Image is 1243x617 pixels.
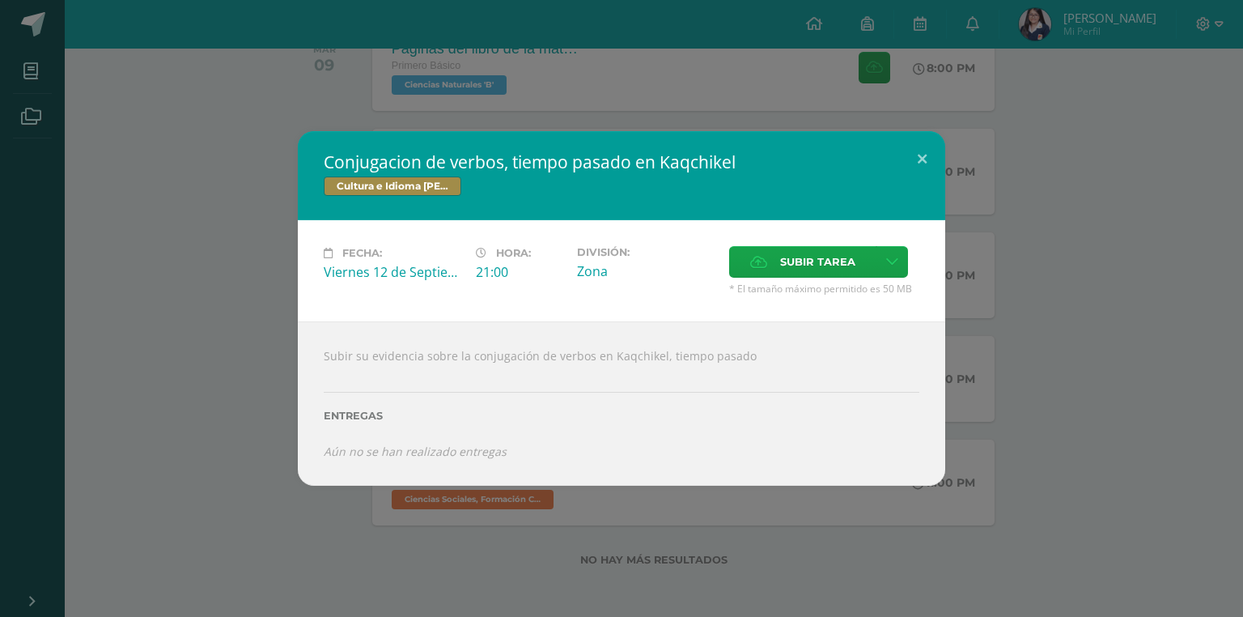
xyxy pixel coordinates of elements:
span: Subir tarea [780,247,855,277]
div: Viernes 12 de Septiembre [324,263,463,281]
span: Hora: [496,247,531,259]
label: División: [577,246,716,258]
h2: Conjugacion de verbos, tiempo pasado en Kaqchikel [324,151,919,173]
div: Zona [577,262,716,280]
button: Close (Esc) [899,131,945,186]
span: Cultura e Idioma [PERSON_NAME] o Xinca [324,177,461,196]
span: Fecha: [342,247,382,259]
div: Subir su evidencia sobre la conjugación de verbos en Kaqchikel, tiempo pasado [298,321,945,485]
div: 21:00 [476,263,564,281]
span: * El tamaño máximo permitido es 50 MB [729,282,919,296]
i: Aún no se han realizado entregas [324,444,507,459]
label: Entregas [324,410,919,422]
